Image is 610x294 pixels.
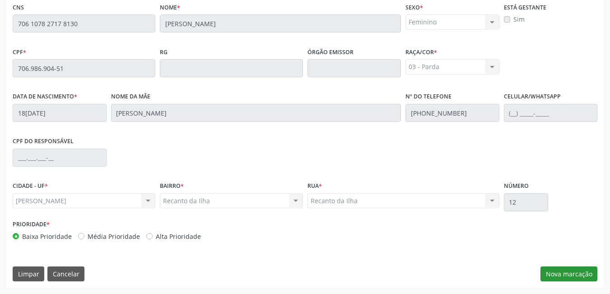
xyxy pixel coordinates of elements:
[13,149,107,167] input: ___.___.___-__
[405,90,452,104] label: Nº do Telefone
[13,0,24,14] label: CNS
[504,90,561,104] label: Celular/WhatsApp
[13,104,107,122] input: __/__/____
[504,104,598,122] input: (__) _____-_____
[13,218,50,232] label: Prioridade
[160,179,184,193] label: BAIRRO
[307,179,322,193] label: Rua
[111,90,150,104] label: Nome da mãe
[504,0,546,14] label: Está gestante
[405,104,499,122] input: (__) _____-_____
[160,0,180,14] label: Nome
[405,0,423,14] label: Sexo
[13,135,74,149] label: CPF do responsável
[13,90,77,104] label: Data de nascimento
[13,266,44,282] button: Limpar
[22,232,72,241] label: Baixa Prioridade
[47,266,84,282] button: Cancelar
[156,232,201,241] label: Alta Prioridade
[88,232,140,241] label: Média Prioridade
[13,179,48,193] label: CIDADE - UF
[13,45,26,59] label: CPF
[504,179,529,193] label: Número
[540,266,597,282] button: Nova marcação
[307,45,354,59] label: Órgão emissor
[513,14,525,24] label: Sim
[160,45,168,59] label: RG
[405,45,437,59] label: Raça/cor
